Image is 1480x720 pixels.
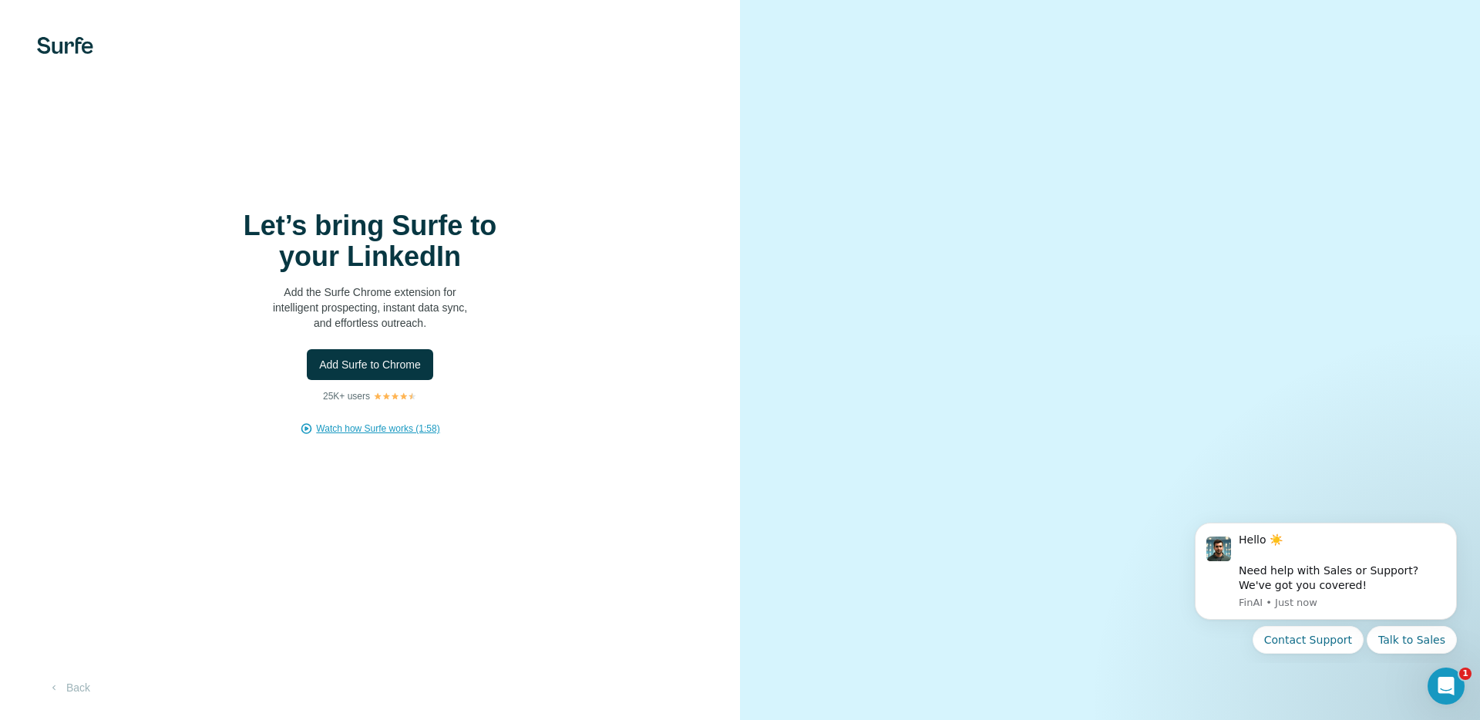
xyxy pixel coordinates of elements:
[316,422,439,436] button: Watch how Surfe works (1:58)
[307,349,433,380] button: Add Surfe to Chrome
[216,210,524,272] h1: Let’s bring Surfe to your LinkedIn
[373,392,417,401] img: Rating Stars
[319,357,421,372] span: Add Surfe to Chrome
[1428,668,1465,705] iframe: Intercom live chat
[323,389,370,403] p: 25K+ users
[1172,509,1480,663] iframe: Intercom notifications message
[37,37,93,54] img: Surfe's logo
[37,674,101,701] button: Back
[216,284,524,331] p: Add the Surfe Chrome extension for intelligent prospecting, instant data sync, and effortless out...
[1459,668,1472,680] span: 1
